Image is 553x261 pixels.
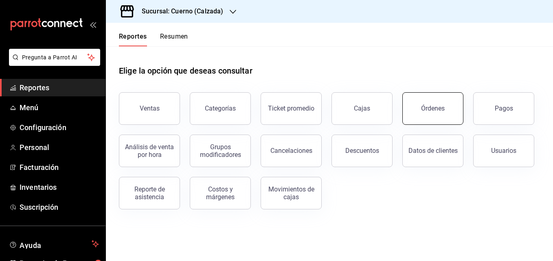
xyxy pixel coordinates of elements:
div: Usuarios [491,147,516,154]
span: Suscripción [20,202,99,213]
button: Reporte de asistencia [119,177,180,209]
button: Movimientos de cajas [261,177,322,209]
div: Categorías [205,104,236,112]
button: Costos y márgenes [190,177,251,209]
button: Datos de clientes [402,135,463,167]
span: Personal [20,142,99,153]
div: Grupos modificadores [195,143,246,159]
span: Menú [20,102,99,113]
button: Ventas [119,92,180,125]
span: Facturación [20,162,99,173]
div: Datos de clientes [408,147,458,154]
div: Cajas [354,104,371,113]
span: Ayuda [20,239,88,249]
button: Pagos [473,92,534,125]
button: Análisis de venta por hora [119,135,180,167]
div: Descuentos [345,147,379,154]
button: Resumen [160,33,188,46]
div: Movimientos de cajas [266,185,316,201]
span: Reportes [20,82,99,93]
button: Usuarios [473,135,534,167]
a: Cajas [331,92,393,125]
span: Pregunta a Parrot AI [22,53,88,62]
span: Inventarios [20,182,99,193]
button: Categorías [190,92,251,125]
button: Órdenes [402,92,463,125]
div: Cancelaciones [270,147,312,154]
a: Pregunta a Parrot AI [6,59,100,67]
div: Análisis de venta por hora [124,143,175,159]
div: Costos y márgenes [195,185,246,201]
button: Descuentos [331,135,393,167]
button: Pregunta a Parrot AI [9,49,100,66]
button: Cancelaciones [261,135,322,167]
button: Reportes [119,33,147,46]
div: Ventas [140,104,160,112]
span: Configuración [20,122,99,133]
div: navigation tabs [119,33,188,46]
h1: Elige la opción que deseas consultar [119,65,252,77]
button: open_drawer_menu [90,21,96,28]
div: Reporte de asistencia [124,185,175,201]
button: Grupos modificadores [190,135,251,167]
div: Ticket promedio [268,104,314,112]
div: Pagos [495,104,513,112]
h3: Sucursal: Cuerno (Calzada) [135,7,223,16]
button: Ticket promedio [261,92,322,125]
div: Órdenes [421,104,445,112]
